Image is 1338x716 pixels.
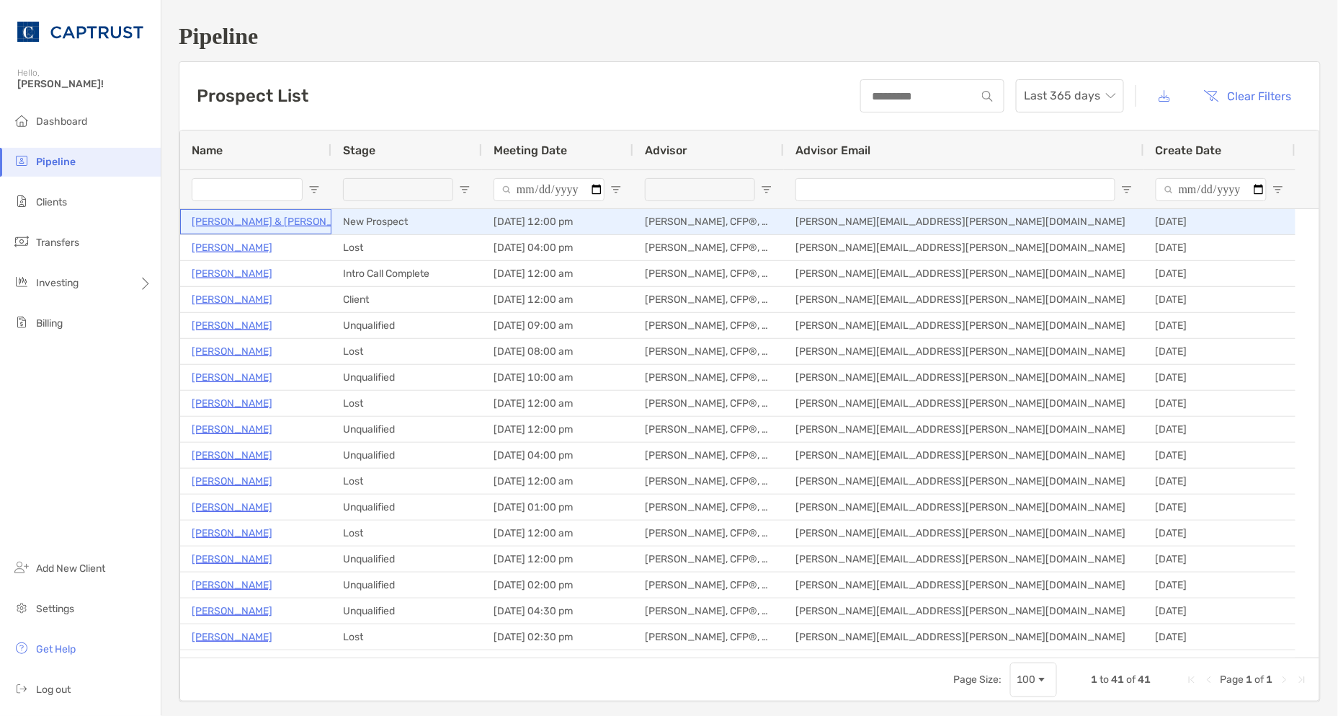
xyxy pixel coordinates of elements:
div: Unqualified [331,443,482,468]
div: [DATE] 12:00 am [482,287,633,312]
span: Page [1221,673,1244,686]
div: [PERSON_NAME][EMAIL_ADDRESS][PERSON_NAME][DOMAIN_NAME] [784,650,1144,676]
span: 1 [1267,673,1273,686]
a: [PERSON_NAME] [192,265,272,283]
a: [PERSON_NAME] [192,394,272,412]
input: Meeting Date Filter Input [494,178,605,201]
img: logout icon [13,680,30,697]
div: [PERSON_NAME], CFP®, CHFC® [633,495,784,520]
div: [PERSON_NAME][EMAIL_ADDRESS][PERSON_NAME][DOMAIN_NAME] [784,235,1144,260]
div: Page Size [1010,663,1057,697]
div: [DATE] [1144,209,1295,234]
div: [DATE] [1144,521,1295,546]
div: Lost [331,521,482,546]
div: [DATE] [1144,547,1295,572]
div: [PERSON_NAME], CFP®, CHFC® [633,521,784,546]
div: [DATE] [1144,624,1295,650]
span: to [1100,673,1110,686]
div: [DATE] 04:00 pm [482,235,633,260]
p: [PERSON_NAME] [192,602,272,620]
div: Unqualified [331,417,482,442]
span: Billing [36,317,63,330]
a: [PERSON_NAME] [192,239,272,257]
span: of [1255,673,1265,686]
div: [DATE] 10:00 am [482,365,633,390]
div: Unqualified [331,547,482,572]
div: [PERSON_NAME], CFP®, CHFC® [633,547,784,572]
a: [PERSON_NAME] [192,342,272,361]
div: [PERSON_NAME][EMAIL_ADDRESS][PERSON_NAME][DOMAIN_NAME] [784,624,1144,650]
div: Lost [331,469,482,494]
a: [PERSON_NAME] [192,654,272,672]
div: Previous Page [1203,674,1215,686]
div: [DATE] 02:30 pm [482,624,633,650]
div: [PERSON_NAME][EMAIL_ADDRESS][PERSON_NAME][DOMAIN_NAME] [784,573,1144,598]
div: [DATE] [1144,495,1295,520]
h3: Prospect List [197,86,308,106]
h1: Pipeline [179,23,1321,50]
div: [PERSON_NAME][EMAIL_ADDRESS][PERSON_NAME][DOMAIN_NAME] [784,521,1144,546]
div: [DATE] 12:00 am [482,391,633,416]
div: Unqualified [331,495,482,520]
div: [PERSON_NAME][EMAIL_ADDRESS][PERSON_NAME][DOMAIN_NAME] [784,469,1144,494]
div: [PERSON_NAME][EMAIL_ADDRESS][PERSON_NAME][DOMAIN_NAME] [784,365,1144,390]
span: Pipeline [36,156,76,168]
div: [DATE] [1144,313,1295,338]
div: Unqualified [331,573,482,598]
a: [PERSON_NAME] [192,291,272,309]
span: Create Date [1156,143,1222,157]
div: [DATE] 12:00 am [482,469,633,494]
div: 100 [1017,673,1036,686]
img: input icon [982,91,993,102]
img: add_new_client icon [13,559,30,576]
button: Open Filter Menu [459,184,470,195]
div: [PERSON_NAME], CFP®, CHFC® [633,391,784,416]
span: Clients [36,196,67,208]
span: Get Help [36,643,76,655]
img: investing icon [13,273,30,291]
span: Meeting Date [494,143,567,157]
span: Transfers [36,237,79,249]
div: Unqualified [331,365,482,390]
button: Open Filter Menu [761,184,772,195]
div: [PERSON_NAME], CFP®, CHFC® [633,598,784,624]
div: [DATE] [1144,339,1295,364]
div: [PERSON_NAME], CFP®, CHFC® [633,339,784,364]
img: get-help icon [13,640,30,657]
img: settings icon [13,599,30,616]
div: [PERSON_NAME][EMAIL_ADDRESS][PERSON_NAME][DOMAIN_NAME] [784,209,1144,234]
div: Lost [331,391,482,416]
img: CAPTRUST Logo [17,6,143,58]
div: [PERSON_NAME], CFP®, CHFC® [633,443,784,468]
div: [DATE] 01:00 pm [482,495,633,520]
div: [PERSON_NAME][EMAIL_ADDRESS][PERSON_NAME][DOMAIN_NAME] [784,391,1144,416]
div: [DATE] [1144,391,1295,416]
div: [PERSON_NAME][EMAIL_ADDRESS][PERSON_NAME][DOMAIN_NAME] [784,261,1144,286]
div: [DATE] 12:00 am [482,521,633,546]
div: [DATE] 12:00 am [482,261,633,286]
span: Investing [36,277,79,289]
div: [DATE] 12:00 pm [482,547,633,572]
div: [DATE] [1144,650,1295,676]
img: clients icon [13,193,30,210]
a: [PERSON_NAME] [192,628,272,646]
p: [PERSON_NAME] [192,420,272,438]
a: [PERSON_NAME] [192,550,272,568]
div: [PERSON_NAME], CFP®, CHFC® [633,261,784,286]
div: [DATE] 09:00 am [482,313,633,338]
div: [PERSON_NAME][EMAIL_ADDRESS][PERSON_NAME][DOMAIN_NAME] [784,495,1144,520]
span: 1 [1246,673,1253,686]
div: [PERSON_NAME], CFP®, CHFC® [633,313,784,338]
div: Lost [331,650,482,676]
div: [PERSON_NAME][EMAIL_ADDRESS][PERSON_NAME][DOMAIN_NAME] [784,598,1144,624]
div: [DATE] 08:00 am [482,339,633,364]
div: [PERSON_NAME], CFP®, CHFC® [633,287,784,312]
a: [PERSON_NAME] [192,524,272,542]
div: [DATE] [1144,365,1295,390]
div: Unqualified [331,598,482,624]
div: [DATE] [1144,573,1295,598]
